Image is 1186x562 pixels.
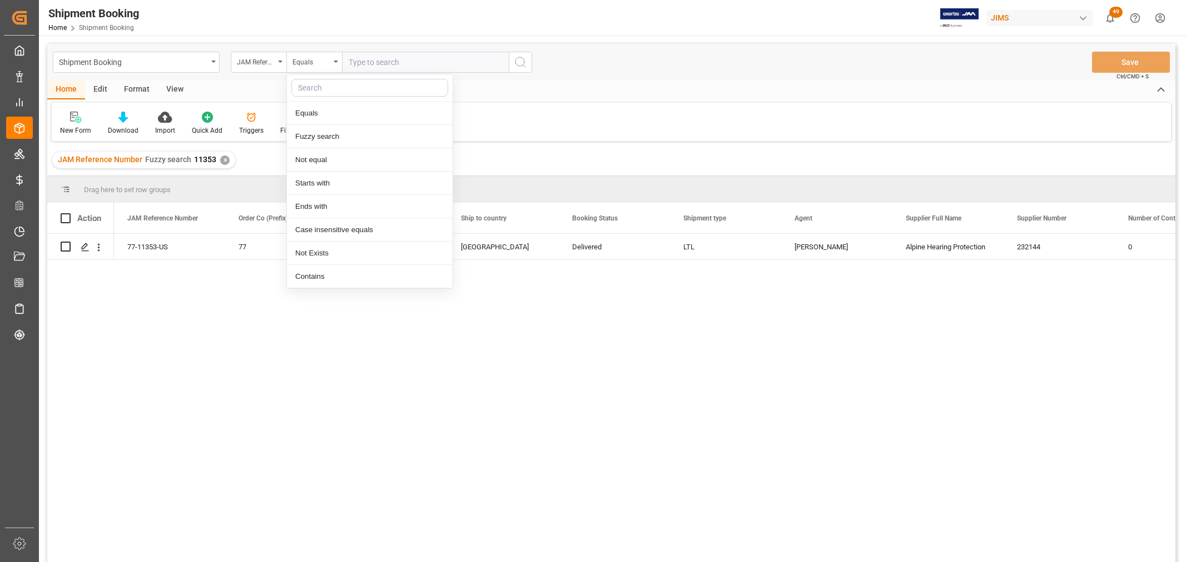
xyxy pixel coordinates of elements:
div: File Browser [280,126,316,136]
button: JIMS [986,7,1098,28]
input: Type to search [342,52,509,73]
img: Exertis%20JAM%20-%20Email%20Logo.jpg_1722504956.jpg [940,8,979,28]
span: Booking Status [572,214,618,222]
span: JAM Reference Number [127,214,198,222]
div: Shipment Booking [59,54,207,68]
div: ✕ [220,155,230,165]
div: 77-11353-US [114,234,225,259]
div: Alpine Hearing Protection [892,234,1004,259]
div: Download [108,126,138,136]
button: Help Center [1123,6,1148,31]
div: Ends with [287,195,453,218]
input: Search [291,79,448,97]
button: show 49 new notifications [1098,6,1123,31]
div: Shipment Booking [48,5,139,22]
span: 49 [1109,7,1123,18]
div: Import [155,126,175,136]
div: [PERSON_NAME] [795,234,879,260]
span: Order Co (Prefix) [239,214,288,222]
div: 77 [239,234,323,260]
div: Format [116,81,158,99]
div: Starts with [287,172,453,195]
div: Quick Add [192,126,222,136]
div: 232144 [1004,234,1115,259]
button: search button [509,52,532,73]
div: JIMS [986,10,1093,26]
span: Supplier Number [1017,214,1066,222]
div: Action [77,213,101,223]
button: close menu [286,52,342,73]
span: Agent [795,214,812,222]
button: open menu [53,52,220,73]
div: Not Exists [287,242,453,265]
div: Case insensitive equals [287,218,453,242]
span: JAM Reference Number [58,155,142,164]
div: JAM Reference Number [237,54,275,67]
span: Ctrl/CMD + S [1116,72,1149,81]
span: Shipment type [683,214,726,222]
span: Ship to country [461,214,507,222]
div: [GEOGRAPHIC_DATA] [461,234,545,260]
div: View [158,81,192,99]
div: Equals [287,102,453,125]
span: Drag here to set row groups [84,185,171,194]
div: Contains [287,265,453,288]
div: Fuzzy search [287,125,453,148]
button: Save [1092,52,1170,73]
span: Fuzzy search [145,155,191,164]
div: Triggers [239,126,264,136]
div: Home [47,81,85,99]
div: Equals [292,54,330,67]
div: LTL [683,234,768,260]
div: Not equal [287,148,453,172]
div: Delivered [572,234,657,260]
a: Home [48,24,67,32]
span: 11353 [194,155,216,164]
div: Edit [85,81,116,99]
div: Press SPACE to select this row. [47,234,114,260]
span: Supplier Full Name [906,214,961,222]
button: open menu [231,52,286,73]
div: New Form [60,126,91,136]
